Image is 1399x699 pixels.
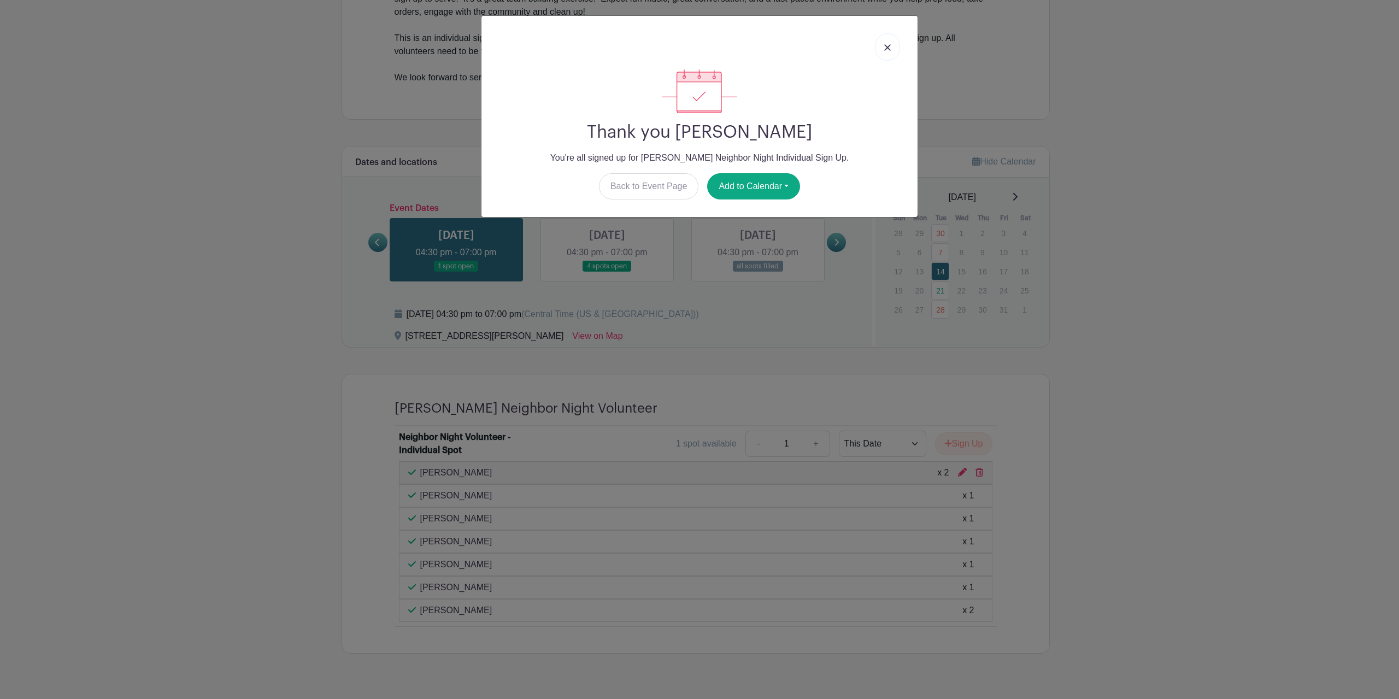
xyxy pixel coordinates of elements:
[707,173,800,199] button: Add to Calendar
[490,151,909,165] p: You're all signed up for [PERSON_NAME] Neighbor Night Individual Sign Up.
[599,173,699,199] a: Back to Event Page
[884,44,891,51] img: close_button-5f87c8562297e5c2d7936805f587ecaba9071eb48480494691a3f1689db116b3.svg
[490,122,909,143] h2: Thank you [PERSON_NAME]
[662,69,737,113] img: signup_complete-c468d5dda3e2740ee63a24cb0ba0d3ce5d8a4ecd24259e683200fb1569d990c8.svg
